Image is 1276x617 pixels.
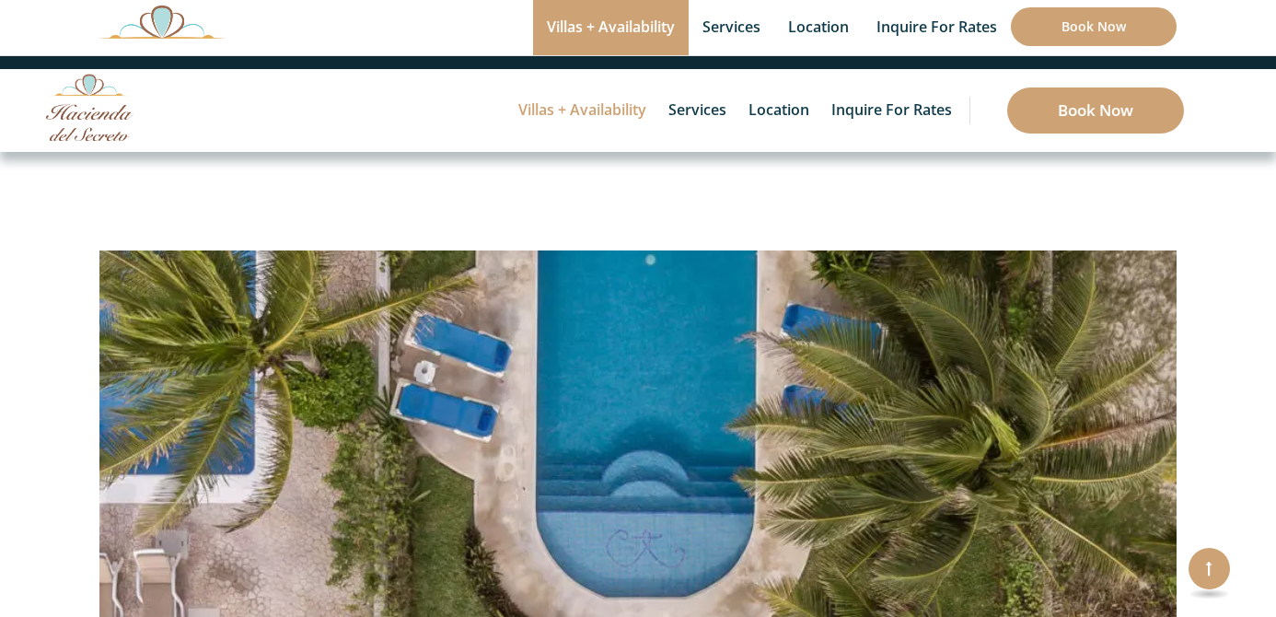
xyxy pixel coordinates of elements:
img: Awesome Logo [46,74,133,141]
a: Book Now [1011,7,1177,46]
a: Location [739,69,818,152]
img: Awesome Logo [99,5,225,39]
a: Book Now [1007,87,1184,134]
a: Inquire for Rates [822,69,961,152]
a: Villas + Availability [509,69,655,152]
a: Services [659,69,736,152]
